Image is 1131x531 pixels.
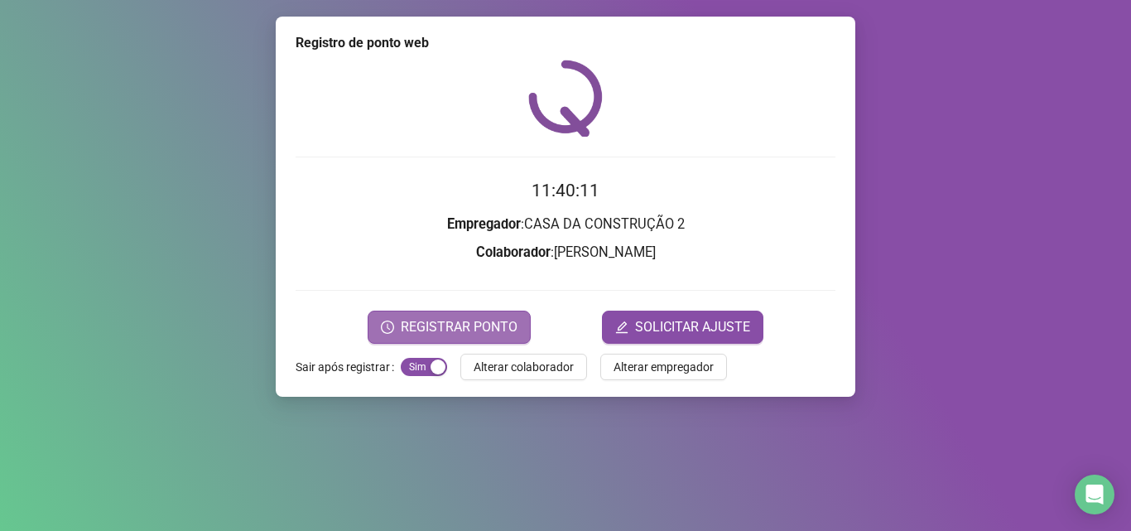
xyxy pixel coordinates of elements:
[368,311,531,344] button: REGISTRAR PONTO
[381,321,394,334] span: clock-circle
[296,33,835,53] div: Registro de ponto web
[532,181,599,200] time: 11:40:11
[528,60,603,137] img: QRPoint
[615,321,628,334] span: edit
[476,244,551,260] strong: Colaborador
[635,317,750,337] span: SOLICITAR AJUSTE
[296,354,401,380] label: Sair após registrar
[460,354,587,380] button: Alterar colaborador
[614,358,714,376] span: Alterar empregador
[600,354,727,380] button: Alterar empregador
[296,214,835,235] h3: : CASA DA CONSTRUÇÃO 2
[1075,475,1114,514] div: Open Intercom Messenger
[602,311,763,344] button: editSOLICITAR AJUSTE
[474,358,574,376] span: Alterar colaborador
[296,242,835,263] h3: : [PERSON_NAME]
[401,317,517,337] span: REGISTRAR PONTO
[447,216,521,232] strong: Empregador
